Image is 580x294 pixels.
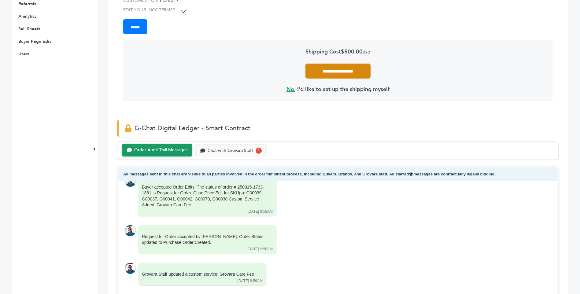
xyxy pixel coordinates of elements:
div: Order Audit Trail Messages [134,148,187,153]
a: Buyer Page Edit [18,39,51,44]
div: All messages sent in this chat are visible to all parties involved in the order fulfillment proce... [119,167,557,181]
div: [DATE] 9:59AM [238,278,263,284]
div: [DATE] 9:58AM [248,247,273,252]
span: USD [363,50,370,55]
span: , I'd like to set up the shipping myself [286,86,390,93]
b: Shipping Cost [305,48,341,56]
a: No [286,86,294,93]
div: Chat with Grovara Staff [208,148,253,153]
div: 1 [256,148,262,154]
a: Referrals [18,1,36,7]
div: Buyer accepted Order Edits. The status of order # 250915-1733-1881 is Request for Order. Case Pri... [142,184,264,208]
div: [DATE] 9:58AM [248,209,273,214]
span: G-Chat Digital Ledger - Smart Contract [135,124,250,133]
label: EDIT YOUR INCOTERMS [123,7,175,13]
a: Users [18,51,29,57]
span: $500.00 [305,48,370,56]
div: Request for Order accepted by [PERSON_NAME]. Order Status updated to Purchase Order Created. [142,234,264,246]
a: ? [173,7,175,13]
a: Sell Sheets [18,26,40,32]
a: Analytics [18,13,36,19]
div: Grovara Staff updated a custom service: Grovara Care Fee [142,271,254,277]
